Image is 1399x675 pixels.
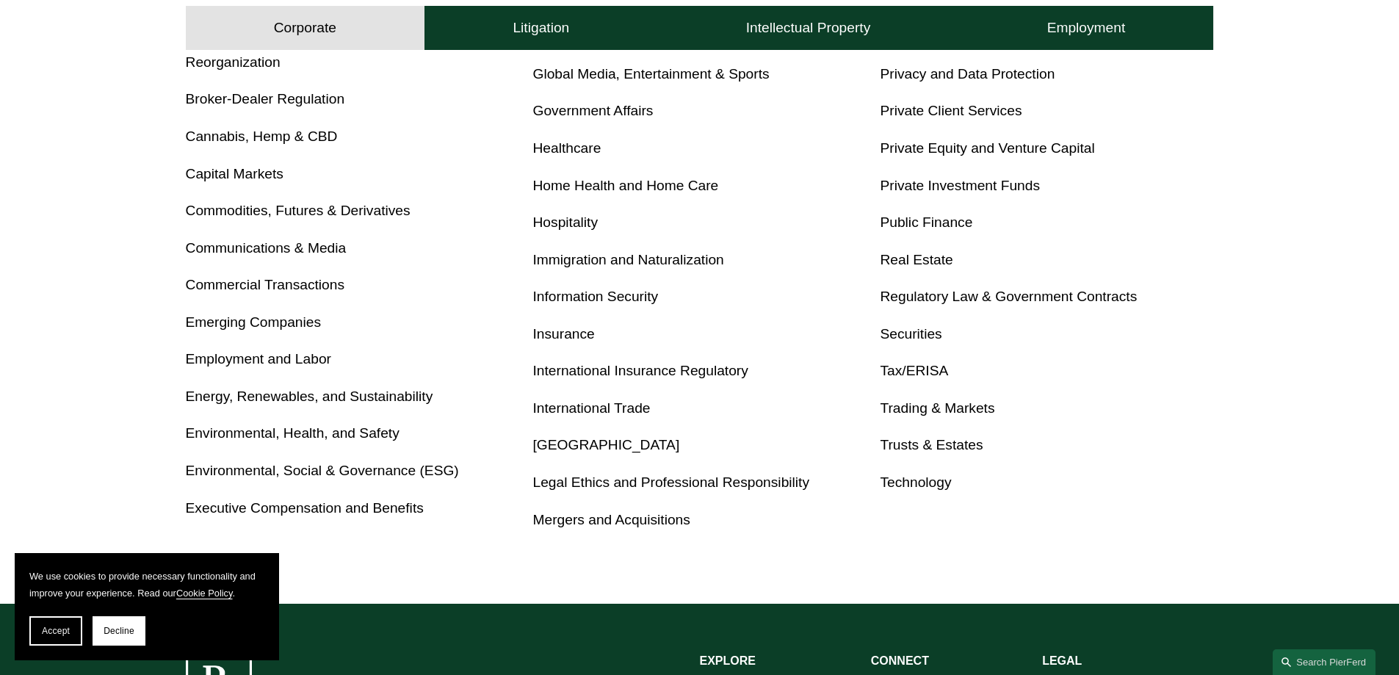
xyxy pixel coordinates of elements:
[186,129,338,144] a: Cannabis, Hemp & CBD
[880,103,1022,118] a: Private Client Services
[176,588,233,599] a: Cookie Policy
[880,178,1040,193] a: Private Investment Funds
[533,289,659,304] a: Information Security
[880,66,1055,82] a: Privacy and Data Protection
[880,252,952,267] a: Real Estate
[871,654,929,667] strong: CONNECT
[533,252,724,267] a: Immigration and Naturalization
[1042,654,1082,667] strong: LEGAL
[29,568,264,602] p: We use cookies to provide necessary functionality and improve your experience. Read our .
[513,19,569,37] h4: Litigation
[880,400,994,416] a: Trading & Markets
[42,626,70,636] span: Accept
[186,500,424,516] a: Executive Compensation and Benefits
[700,654,756,667] strong: EXPLORE
[186,425,400,441] a: Environmental, Health, and Safety
[533,437,680,452] a: [GEOGRAPHIC_DATA]
[880,363,948,378] a: Tax/ERISA
[880,214,972,230] a: Public Finance
[880,326,941,342] a: Securities
[533,400,651,416] a: International Trade
[29,616,82,646] button: Accept
[533,178,719,193] a: Home Health and Home Care
[533,326,595,342] a: Insurance
[880,474,951,490] a: Technology
[186,240,347,256] a: Communications & Media
[533,214,599,230] a: Hospitality
[533,363,748,378] a: International Insurance Regulatory
[93,616,145,646] button: Decline
[533,103,654,118] a: Government Affairs
[186,351,331,367] a: Employment and Labor
[186,314,322,330] a: Emerging Companies
[104,626,134,636] span: Decline
[186,389,433,404] a: Energy, Renewables, and Sustainability
[186,277,344,292] a: Commercial Transactions
[880,289,1137,304] a: Regulatory Law & Government Contracts
[880,140,1094,156] a: Private Equity and Venture Capital
[186,203,411,218] a: Commodities, Futures & Derivatives
[533,140,601,156] a: Healthcare
[746,19,871,37] h4: Intellectual Property
[533,474,810,490] a: Legal Ethics and Professional Responsibility
[1273,649,1375,675] a: Search this site
[186,463,459,478] a: Environmental, Social & Governance (ESG)
[186,91,345,107] a: Broker-Dealer Regulation
[533,512,690,527] a: Mergers and Acquisitions
[274,19,336,37] h4: Corporate
[533,66,770,82] a: Global Media, Entertainment & Sports
[880,437,983,452] a: Trusts & Estates
[186,166,283,181] a: Capital Markets
[1047,19,1126,37] h4: Employment
[15,553,279,660] section: Cookie banner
